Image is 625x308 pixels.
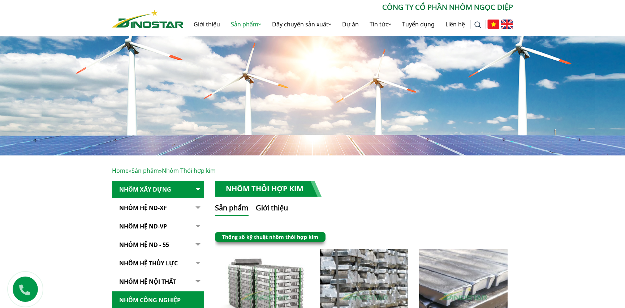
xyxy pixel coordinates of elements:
[162,167,216,175] span: Nhôm Thỏi hợp kim
[112,218,204,235] a: Nhôm Hệ ND-VP
[112,273,204,291] a: Nhôm hệ nội thất
[364,13,397,36] a: Tin tức
[112,236,204,254] a: NHÔM HỆ ND - 55
[440,13,470,36] a: Liên hệ
[256,202,288,216] button: Giới thiệu
[225,13,267,36] a: Sản phẩm
[397,13,440,36] a: Tuyển dụng
[112,254,204,272] a: Nhôm hệ thủy lực
[112,10,184,28] img: Nhôm Dinostar
[184,2,513,13] p: CÔNG TY CỔ PHẦN NHÔM NGỌC DIỆP
[501,20,513,29] img: English
[337,13,364,36] a: Dự án
[132,167,159,175] a: Sản phẩm
[112,167,216,175] span: » »
[112,167,129,175] a: Home
[474,21,482,29] img: search
[215,202,249,216] button: Sản phẩm
[112,181,204,198] a: Nhôm Xây dựng
[112,199,204,217] a: Nhôm Hệ ND-XF
[267,13,337,36] a: Dây chuyền sản xuất
[487,20,499,29] img: Tiếng Việt
[215,181,322,197] h1: Nhôm Thỏi hợp kim
[188,13,225,36] a: Giới thiệu
[222,234,318,240] a: Thông số kỹ thuật nhôm thỏi hợp kim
